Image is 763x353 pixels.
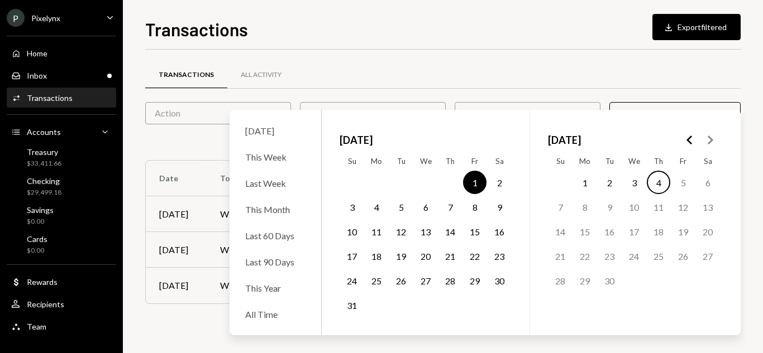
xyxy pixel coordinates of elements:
button: Thursday, September 25th, 2025 [647,244,670,268]
div: Pixelynx [31,13,60,23]
button: Saturday, August 2nd, 2025 [488,171,511,194]
a: Home [7,43,116,63]
button: Saturday, September 13th, 2025 [696,195,719,219]
div: Transactions [159,70,214,80]
button: Monday, September 22nd, 2025 [573,244,597,268]
a: Checking$29,499.18 [7,173,116,200]
a: Transactions [145,61,227,89]
div: This Week [239,145,312,169]
a: Treasury$33,411.66 [7,144,116,171]
button: Saturday, August 16th, 2025 [488,220,511,243]
th: Saturday [487,152,512,170]
button: Saturday, September 20th, 2025 [696,220,719,243]
button: Friday, August 1st, 2025, selected [463,171,487,194]
button: Monday, September 8th, 2025 [573,195,597,219]
div: Status [300,102,446,124]
th: Thursday [438,152,462,170]
th: Thursday [646,152,671,170]
table: September 2025 [548,152,720,317]
button: Saturday, August 23rd, 2025 [488,244,511,268]
button: Wednesday, September 3rd, 2025 [622,171,646,194]
a: Cards$0.00 [7,231,116,258]
button: Tuesday, September 9th, 2025 [598,195,621,219]
button: Wednesday, September 17th, 2025 [622,220,646,243]
button: Saturday, August 30th, 2025 [488,269,511,292]
div: Home [27,49,47,58]
div: Last 90 Days [239,250,312,274]
button: Tuesday, August 12th, 2025 [389,220,413,243]
a: Accounts [7,122,116,142]
button: Tuesday, September 2nd, 2025 [598,171,621,194]
div: Rewards [27,277,58,287]
div: Checking [27,176,61,186]
button: Sunday, September 7th, 2025 [549,195,572,219]
th: Tuesday [389,152,413,170]
div: Date [609,102,741,124]
button: Friday, September 12th, 2025 [671,195,695,219]
th: Monday [573,152,597,170]
div: [DATE] [239,119,312,143]
button: Monday, August 4th, 2025 [365,195,388,219]
td: Withdraw to LuxLabs([PERSON_NAME]) [207,196,409,232]
button: Thursday, August 21st, 2025 [438,244,462,268]
button: Monday, August 18th, 2025 [365,244,388,268]
button: Wednesday, August 27th, 2025 [414,269,437,292]
button: Thursday, August 28th, 2025 [438,269,462,292]
button: Sunday, August 3rd, 2025 [340,195,364,219]
div: This Month [239,197,312,221]
div: Account [455,102,600,124]
button: Monday, August 25th, 2025 [365,269,388,292]
button: Sunday, August 10th, 2025 [340,220,364,243]
div: [DATE] [159,207,193,221]
button: Friday, August 22nd, 2025 [463,244,487,268]
div: Savings [27,205,54,215]
button: Tuesday, September 23rd, 2025 [598,244,621,268]
div: Recipients [27,299,64,309]
button: Friday, September 26th, 2025 [671,244,695,268]
th: Saturday [695,152,720,170]
button: Monday, September 15th, 2025 [573,220,597,243]
button: Sunday, September 14th, 2025 [549,220,572,243]
div: [DATE] [159,243,193,257]
button: Sunday, September 28th, 2025 [549,269,572,292]
button: Tuesday, August 26th, 2025 [389,269,413,292]
div: Cards [27,234,47,244]
button: Friday, August 8th, 2025 [463,195,487,219]
a: Transactions [7,88,116,108]
th: Monday [364,152,389,170]
th: Wednesday [413,152,438,170]
div: Transactions [27,93,73,103]
a: All Activity [227,61,295,89]
button: Go to the Previous Month [680,130,700,150]
a: Inbox [7,65,116,85]
h1: Transactions [145,18,248,40]
th: Tuesday [597,152,622,170]
a: Recipients [7,294,116,314]
button: Sunday, September 21st, 2025 [549,244,572,268]
td: Withdraw to Community3 AB [207,268,409,303]
button: Monday, September 29th, 2025 [573,269,597,292]
button: Monday, September 1st, 2025 [573,171,597,194]
button: Today, Thursday, September 4th, 2025 [647,171,670,194]
div: All Time [239,302,312,326]
button: Friday, August 29th, 2025 [463,269,487,292]
th: Sunday [548,152,573,170]
a: Team [7,316,116,336]
button: Wednesday, August 6th, 2025 [414,195,437,219]
th: Friday [671,152,695,170]
button: Thursday, August 14th, 2025 [438,220,462,243]
button: Tuesday, August 5th, 2025 [389,195,413,219]
div: Last 60 Days [239,224,312,248]
button: Sunday, August 31st, 2025 [340,293,364,317]
button: Wednesday, September 24th, 2025 [622,244,646,268]
button: Saturday, September 27th, 2025 [696,244,719,268]
div: Team [27,322,46,331]
div: Action [145,102,291,124]
button: Saturday, August 9th, 2025 [488,195,511,219]
div: [DATE] [159,279,193,292]
button: Tuesday, September 16th, 2025 [598,220,621,243]
button: Go to the Next Month [700,130,720,150]
button: Saturday, September 6th, 2025 [696,171,719,194]
a: Savings$0.00 [7,202,116,229]
button: Wednesday, August 20th, 2025 [414,244,437,268]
